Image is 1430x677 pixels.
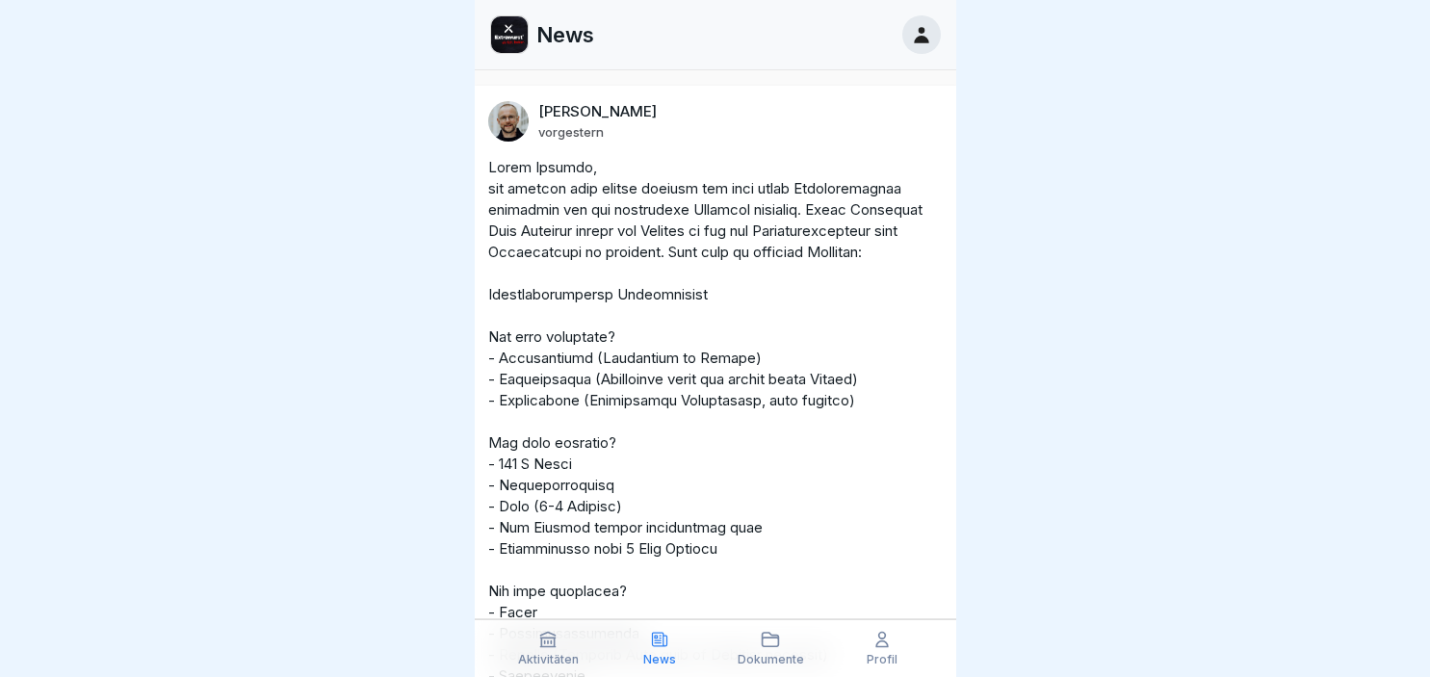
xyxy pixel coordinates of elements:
[538,103,657,120] p: [PERSON_NAME]
[738,653,804,666] p: Dokumente
[518,653,579,666] p: Aktivitäten
[491,16,528,53] img: gjmq4gn0gq16rusbtbfa9wpn.png
[867,653,897,666] p: Profil
[538,124,604,140] p: vorgestern
[643,653,676,666] p: News
[536,22,594,47] p: News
